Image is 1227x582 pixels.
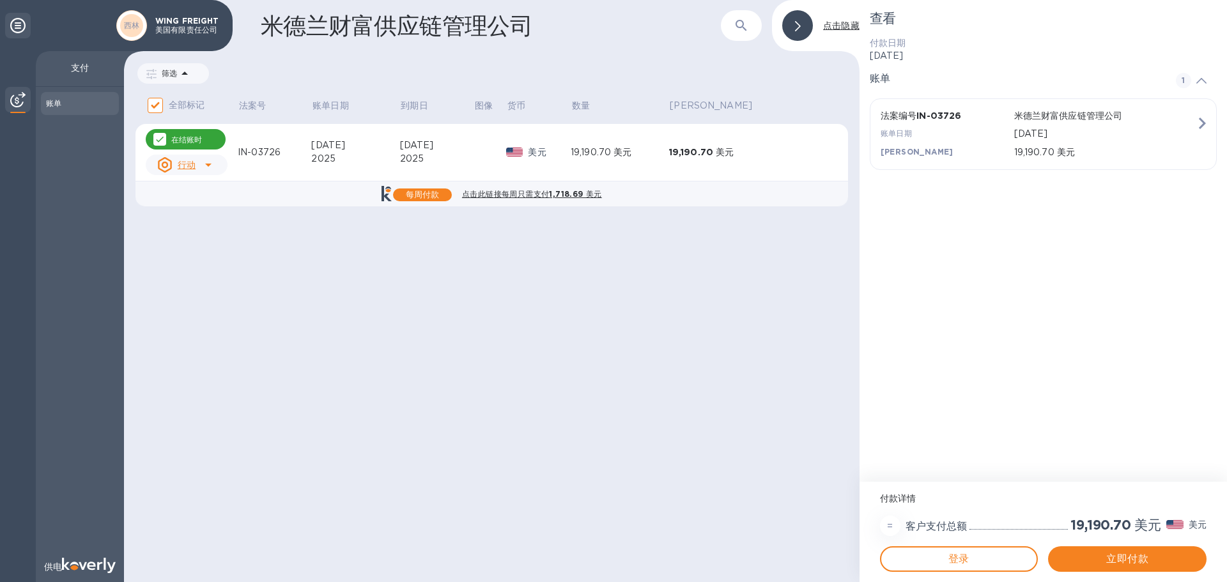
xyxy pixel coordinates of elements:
font: 查看 [870,10,897,26]
span: 账单日期 [313,99,366,112]
font: 账单 [870,72,890,84]
span: 数量 [572,99,606,112]
font: 1,718.69 美元 [549,189,601,199]
font: 点击隐藏 [823,20,860,31]
font: 客户支付总额 [906,520,967,532]
font: 行动 [178,160,196,170]
button: 立即付款 [1048,546,1207,572]
font: 点击此链接每周 [462,189,518,199]
font: 2025 [400,153,424,164]
font: 19,190.70 美元 [669,147,734,157]
font: 账单日期 [881,128,913,138]
font: [DATE] [870,50,904,61]
font: 19,190.70 美元 [1070,517,1161,533]
font: 1 [1182,75,1185,85]
font: WING FREIGHT 美国有限责任公司 [155,16,219,34]
font: 供电 [44,562,62,572]
font: [DATE] [1014,128,1048,139]
font: 19,190.70 美元 [571,147,632,157]
font: 支付 [534,189,550,199]
font: 货币 [507,100,525,111]
font: 法案编号 [881,111,917,121]
font: 法案号 [239,100,266,111]
font: [PERSON_NAME] [881,147,953,157]
font: 图像 [475,100,493,111]
button: 法案编号IN-03726米德兰财富供应链管理公司账单日期[DATE][PERSON_NAME]19,190.70 美元 [870,98,1217,170]
span: 到期日 [401,99,444,112]
font: [DATE] [400,140,434,150]
font: 支付 [71,63,89,73]
font: 米德兰财富供应链管理公司 [261,11,532,40]
font: 美元 [528,147,546,157]
font: 全部标记 [169,100,205,110]
span: 货币 [507,99,525,112]
font: 只需 [518,189,534,199]
font: 筛选 [162,68,177,78]
font: 19,190.70 美元 [1014,147,1076,157]
font: 2025 [311,153,336,164]
font: IN-03726 [238,147,281,157]
font: 西林 [124,20,140,30]
span: 图像 [475,99,493,112]
font: 登录 [948,553,969,565]
font: [PERSON_NAME] [670,100,752,111]
font: 到期日 [401,100,428,111]
font: 付款详情 [880,493,916,503]
font: 米德兰财富供应链管理公司 [1014,111,1123,121]
font: IN-03726 [916,111,961,121]
font: 立即付款 [1106,553,1148,565]
span: [PERSON_NAME] [670,99,769,112]
span: 法案号 [239,99,282,112]
font: 在结账时 [171,135,203,144]
font: 账单 [46,98,62,108]
font: = [887,520,893,532]
font: 美元 [1189,519,1207,530]
img: 美元 [506,148,523,157]
button: 登录 [880,546,1038,572]
font: 账单日期 [313,100,349,111]
img: 美元 [1166,520,1184,529]
font: 每周付款 [406,190,440,199]
font: 付款日期 [870,38,906,48]
img: 标识 [62,558,116,573]
font: [DATE] [311,140,345,150]
font: 数量 [572,100,590,111]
